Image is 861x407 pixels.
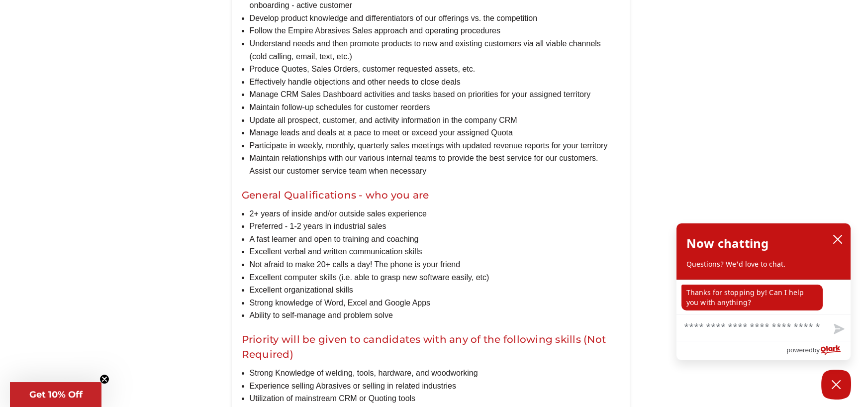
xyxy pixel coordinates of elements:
[250,392,620,405] li: Utilization of mainstream CRM or Quoting tools
[821,370,851,400] button: Close Chatbox
[830,232,846,247] button: close chatbox
[250,101,620,114] li: Maintain follow-up schedules for customer reorders
[250,271,620,284] li: Excellent computer skills (i.e. able to grasp new software easily, etc)
[250,258,620,271] li: Not afraid to make 20+ calls a day! The phone is your friend
[250,367,620,380] li: Strong Knowledge of welding, tools, hardware, and woodworking
[250,63,620,76] li: Produce Quotes, Sales Orders, customer requested assets, etc.
[786,341,851,360] a: Powered by Olark
[250,380,620,393] li: Experience selling Abrasives or selling in related industries
[676,223,851,360] div: olark chatbox
[250,76,620,89] li: Effectively handle objections and other needs to close deals
[250,207,620,220] li: 2+ years of inside and/or outside sales experience
[813,344,820,356] span: by
[250,152,620,177] li: Maintain relationships with our various internal teams to provide the best service for our custom...
[250,245,620,258] li: Excellent verbal and written communication skills
[250,284,620,297] li: Excellent organizational skills
[250,88,620,101] li: Manage CRM Sales Dashboard activities and tasks based on priorities for your assigned territory
[676,280,851,314] div: chat
[686,259,841,269] p: Questions? We'd love to chat.
[29,389,83,400] span: Get 10% Off
[250,233,620,246] li: A fast learner and open to training and coaching
[826,318,851,341] button: Send message
[242,332,620,362] h2: Priority will be given to candidates with any of the following skills (Not Required)
[250,12,620,25] li: Develop product knowledge and differentiators of our offerings vs. the competition
[786,344,812,356] span: powered
[242,188,620,203] h2: General Qualifications - who you are
[250,24,620,37] li: Follow the Empire Abrasives Sales approach and operating procedures
[10,382,101,407] div: Get 10% OffClose teaser
[250,309,620,322] li: Ability to self-manage and problem solve
[99,374,109,384] button: Close teaser
[250,126,620,139] li: Manage leads and deals at a pace to meet or exceed your assigned Quota
[250,297,620,309] li: Strong knowledge of Word, Excel and Google Apps
[250,37,620,63] li: Understand needs and then promote products to new and existing customers via all viable channels ...
[250,220,620,233] li: Preferred - 1-2 years in industrial sales
[250,139,620,152] li: Participate in weekly, monthly, quarterly sales meetings with updated revenue reports for your te...
[686,233,768,253] h2: Now chatting
[681,285,823,310] p: Thanks for stopping by! Can I help you with anything?
[250,114,620,127] li: Update all prospect, customer, and activity information in the company CRM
